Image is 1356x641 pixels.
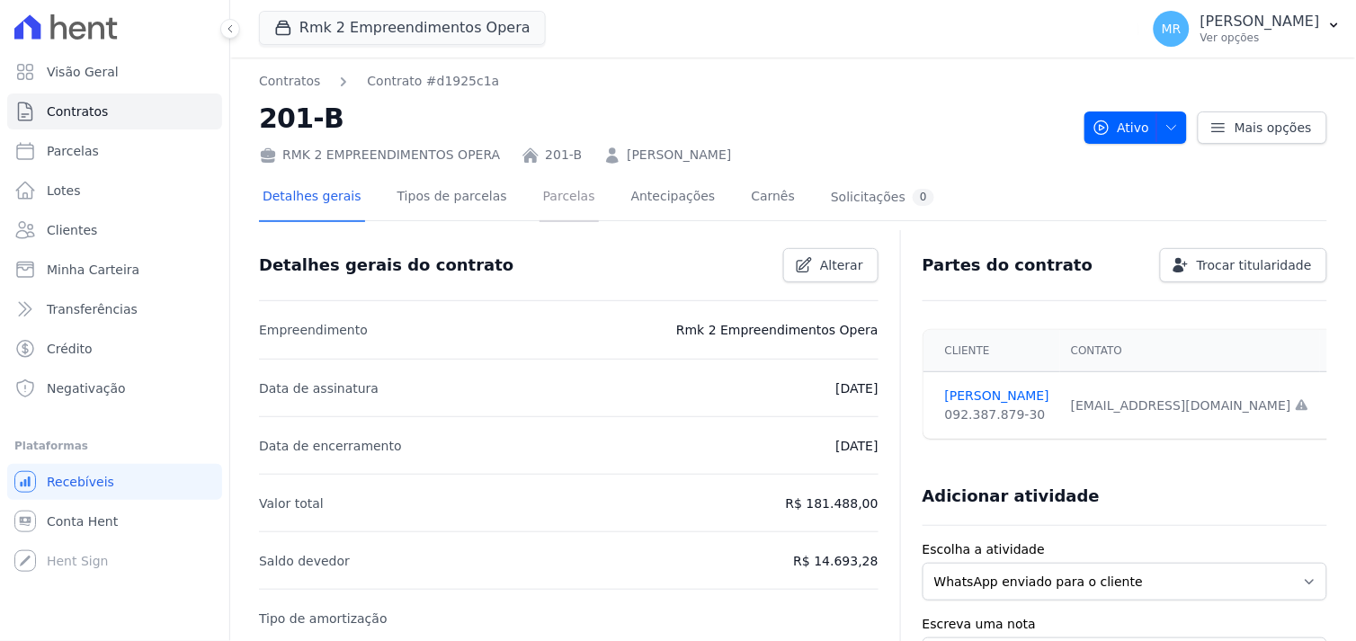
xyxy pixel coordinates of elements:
[7,370,222,406] a: Negativação
[783,248,879,282] a: Alterar
[47,63,119,81] span: Visão Geral
[1198,111,1327,144] a: Mais opções
[14,435,215,457] div: Plataformas
[1060,330,1320,372] th: Contato
[259,146,500,165] div: RMK 2 EMPREENDIMENTOS OPERA
[1139,4,1356,54] button: MR [PERSON_NAME] Ver opções
[7,212,222,248] a: Clientes
[1200,13,1320,31] p: [PERSON_NAME]
[259,174,365,222] a: Detalhes gerais
[367,72,499,91] a: Contrato #d1925c1a
[831,189,934,206] div: Solicitações
[923,254,1093,276] h3: Partes do contrato
[259,493,324,514] p: Valor total
[1162,22,1182,35] span: MR
[913,189,934,206] div: 0
[259,98,1070,138] h2: 201-B
[628,174,719,222] a: Antecipações
[676,319,879,341] p: Rmk 2 Empreendimentos Opera
[47,261,139,279] span: Minha Carteira
[259,378,379,399] p: Data de assinatura
[47,300,138,318] span: Transferências
[1235,119,1312,137] span: Mais opções
[259,72,320,91] a: Contratos
[545,146,582,165] a: 201-B
[945,405,1049,424] div: 092.387.879-30
[923,540,1327,559] label: Escolha a atividade
[47,473,114,491] span: Recebíveis
[1071,396,1309,415] div: [EMAIL_ADDRESS][DOMAIN_NAME]
[627,146,731,165] a: [PERSON_NAME]
[923,615,1327,634] label: Escreva uma nota
[259,550,350,572] p: Saldo devedor
[793,550,878,572] p: R$ 14.693,28
[259,254,513,276] h3: Detalhes gerais do contrato
[7,54,222,90] a: Visão Geral
[259,72,1070,91] nav: Breadcrumb
[7,291,222,327] a: Transferências
[1160,248,1327,282] a: Trocar titularidade
[259,11,546,45] button: Rmk 2 Empreendimentos Opera
[923,485,1100,507] h3: Adicionar atividade
[7,331,222,367] a: Crédito
[7,464,222,500] a: Recebíveis
[7,252,222,288] a: Minha Carteira
[47,512,118,530] span: Conta Hent
[259,435,402,457] p: Data de encerramento
[47,379,126,397] span: Negativação
[7,93,222,129] a: Contratos
[47,102,108,120] span: Contratos
[747,174,798,222] a: Carnês
[7,503,222,539] a: Conta Hent
[394,174,511,222] a: Tipos de parcelas
[1084,111,1188,144] button: Ativo
[259,72,499,91] nav: Breadcrumb
[1200,31,1320,45] p: Ver opções
[47,340,93,358] span: Crédito
[47,221,97,239] span: Clientes
[820,256,863,274] span: Alterar
[1093,111,1150,144] span: Ativo
[835,378,878,399] p: [DATE]
[540,174,599,222] a: Parcelas
[827,174,938,222] a: Solicitações0
[945,387,1049,405] a: [PERSON_NAME]
[7,133,222,169] a: Parcelas
[259,608,388,629] p: Tipo de amortização
[923,330,1060,372] th: Cliente
[47,182,81,200] span: Lotes
[1197,256,1312,274] span: Trocar titularidade
[786,493,879,514] p: R$ 181.488,00
[259,319,368,341] p: Empreendimento
[47,142,99,160] span: Parcelas
[835,435,878,457] p: [DATE]
[7,173,222,209] a: Lotes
